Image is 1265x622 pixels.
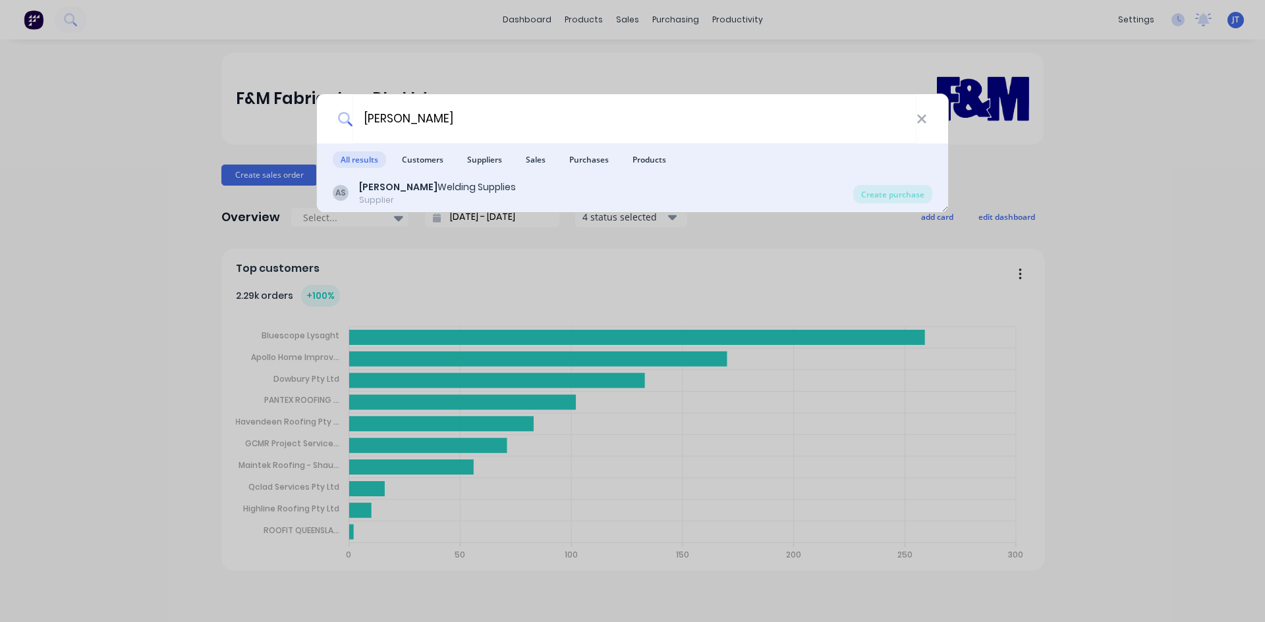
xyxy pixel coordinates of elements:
span: All results [333,151,386,168]
span: Sales [518,151,553,168]
b: [PERSON_NAME] [359,180,437,194]
div: Supplier [359,194,516,206]
span: Customers [394,151,451,168]
span: Products [625,151,674,168]
input: Start typing a customer or supplier name to create a new order... [352,94,916,143]
div: AS [333,185,349,201]
div: Welding Supplies [359,180,516,194]
div: Create purchase [853,185,932,203]
span: Purchases [561,151,617,168]
span: Suppliers [459,151,510,168]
